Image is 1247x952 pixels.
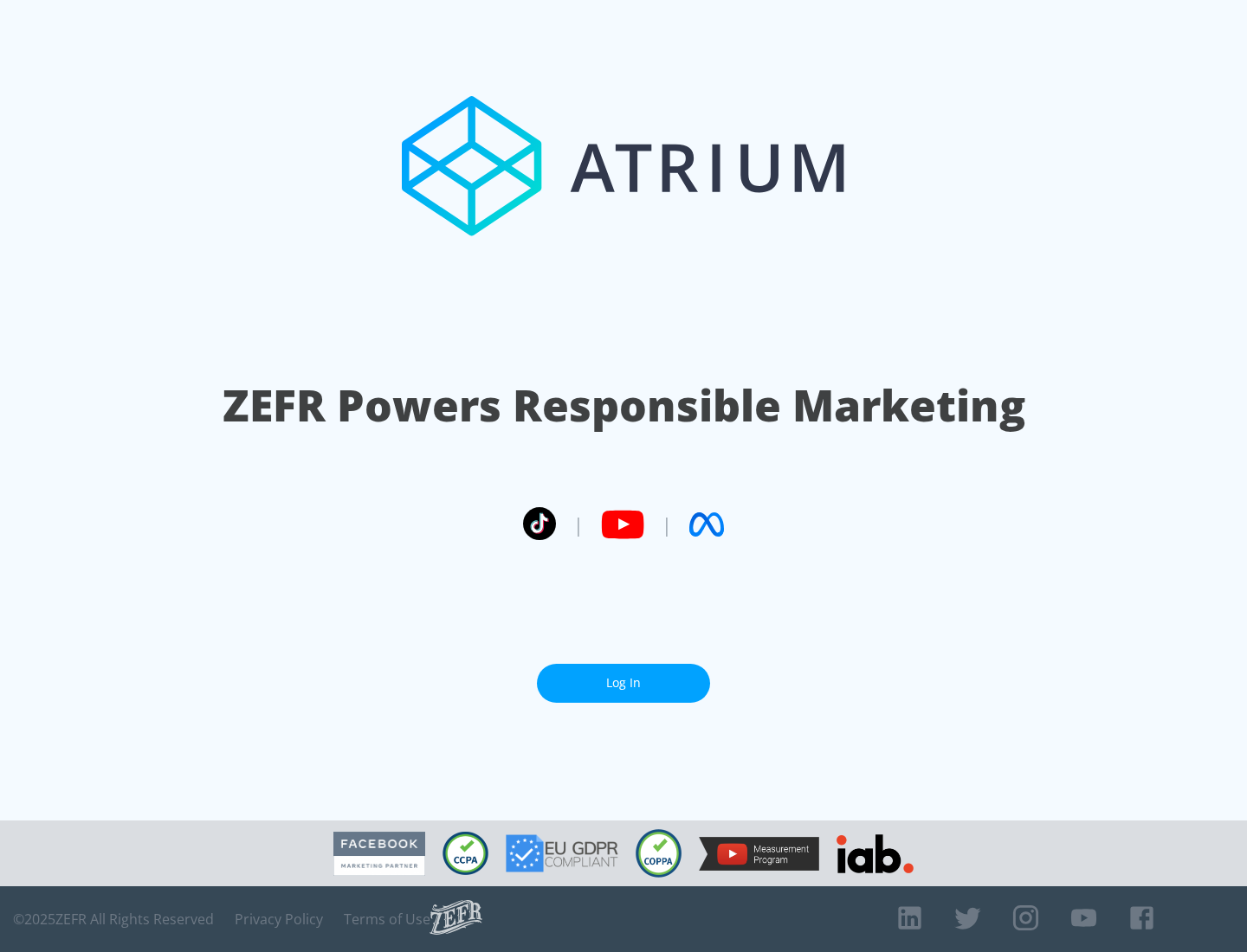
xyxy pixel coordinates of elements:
h1: ZEFR Powers Responsible Marketing [223,376,1025,435]
img: IAB [837,834,914,873]
img: Facebook Marketing Partner [333,832,425,876]
a: Log In [537,664,710,703]
a: Privacy Policy [235,910,323,928]
img: GDPR Compliant [506,834,618,872]
img: COPPA Compliant [636,829,682,878]
span: © 2025 ZEFR All Rights Reserved [13,910,214,928]
img: YouTube Measurement Program [699,837,819,871]
a: Terms of Use [344,910,430,928]
span: | [573,511,584,537]
span: | [662,511,672,537]
img: CCPA Compliant [443,832,488,875]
